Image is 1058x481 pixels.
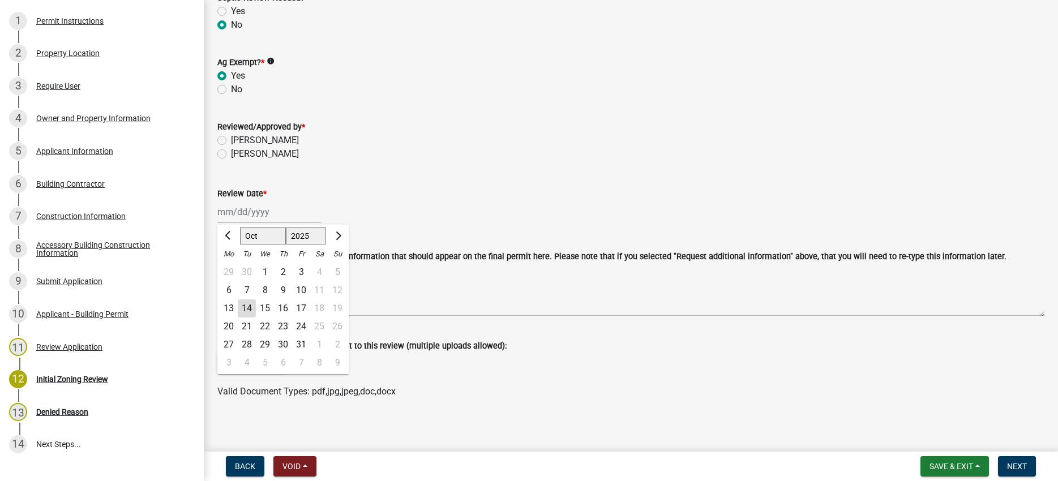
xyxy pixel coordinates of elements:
div: Monday, September 29, 2025 [220,263,238,281]
div: Su [328,245,346,263]
div: 22 [256,317,274,336]
div: 10 [9,305,27,323]
div: Thursday, October 9, 2025 [274,281,292,299]
div: 17 [292,299,310,317]
div: 8 [9,240,27,258]
div: 29 [256,336,274,354]
div: 29 [220,263,238,281]
div: Wednesday, October 8, 2025 [256,281,274,299]
div: 4 [9,109,27,127]
label: [PERSON_NAME] [231,147,299,161]
div: 16 [274,299,292,317]
input: mm/dd/yyyy [217,200,321,224]
div: Wednesday, October 29, 2025 [256,336,274,354]
div: 1 [256,263,274,281]
div: Review Application [36,343,102,351]
button: Next month [331,227,344,245]
label: Yes [231,69,245,83]
div: 9 [9,272,27,290]
div: Construction Information [36,212,126,220]
div: Monday, October 20, 2025 [220,317,238,336]
div: 15 [256,299,274,317]
span: Save & Exit [930,462,973,471]
div: 8 [256,281,274,299]
div: 13 [220,299,238,317]
div: Permit Instructions [36,17,104,25]
div: 6 [220,281,238,299]
div: We [256,245,274,263]
button: Next [998,456,1036,476]
label: Review Date [217,190,267,198]
div: Property Location [36,49,100,57]
div: 27 [220,336,238,354]
div: 31 [292,336,310,354]
div: 2 [274,263,292,281]
div: Applicant Information [36,147,113,155]
div: 3 [292,263,310,281]
span: Next [1007,462,1027,471]
div: Tuesday, October 28, 2025 [238,336,256,354]
div: 20 [220,317,238,336]
div: Th [274,245,292,263]
label: Ag Exempt? [217,59,264,67]
span: Back [235,462,255,471]
div: Thursday, October 23, 2025 [274,317,292,336]
button: Void [273,456,316,476]
label: No [231,83,242,96]
div: 3 [9,77,27,95]
div: Wednesday, October 22, 2025 [256,317,274,336]
div: Friday, October 24, 2025 [292,317,310,336]
div: Monday, October 6, 2025 [220,281,238,299]
div: 13 [9,403,27,421]
div: 6 [9,175,27,193]
div: 7 [238,281,256,299]
div: 14 [238,299,256,317]
div: Fr [292,245,310,263]
div: Tuesday, October 14, 2025 [238,299,256,317]
div: 30 [274,336,292,354]
div: Tu [238,245,256,263]
select: Select month [240,227,286,244]
div: Tuesday, October 21, 2025 [238,317,256,336]
label: Please make note of any pertinent information that should appear on the final permit here. Please... [217,253,1006,261]
div: Thursday, October 16, 2025 [274,299,292,317]
div: Friday, November 7, 2025 [292,354,310,372]
div: 9 [274,281,292,299]
div: 21 [238,317,256,336]
div: 6 [274,354,292,372]
span: Valid Document Types: pdf,jpg,jpeg,doc,docx [217,386,396,397]
div: Initial Zoning Review [36,375,108,383]
div: 14 [9,435,27,453]
div: Thursday, November 6, 2025 [274,354,292,372]
div: Owner and Property Information [36,114,151,122]
label: No [231,18,242,32]
div: 23 [274,317,292,336]
div: 5 [256,354,274,372]
div: Friday, October 10, 2025 [292,281,310,299]
div: Accessory Building Construction Information [36,241,186,257]
div: Wednesday, October 15, 2025 [256,299,274,317]
div: Require User [36,82,80,90]
div: Denied Reason [36,408,88,416]
label: Yes [231,5,245,18]
div: Friday, October 31, 2025 [292,336,310,354]
span: Void [282,462,301,471]
div: Wednesday, October 1, 2025 [256,263,274,281]
div: Monday, October 13, 2025 [220,299,238,317]
div: Tuesday, September 30, 2025 [238,263,256,281]
div: Applicant - Building Permit [36,310,128,318]
div: 4 [238,354,256,372]
div: 12 [9,370,27,388]
div: 1 [9,12,27,30]
div: 24 [292,317,310,336]
div: Thursday, October 30, 2025 [274,336,292,354]
button: Save & Exit [920,456,989,476]
div: Thursday, October 2, 2025 [274,263,292,281]
div: 3 [220,354,238,372]
button: Previous month [222,227,235,245]
label: Reviewed/Approved by [217,123,305,131]
div: Submit Application [36,277,102,285]
button: Back [226,456,264,476]
div: Sa [310,245,328,263]
i: info [267,57,275,65]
